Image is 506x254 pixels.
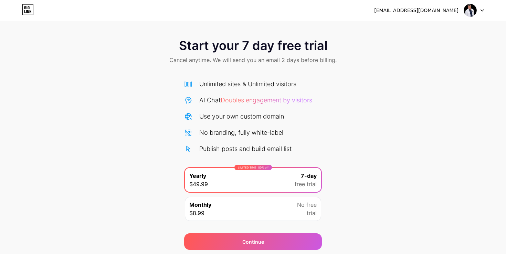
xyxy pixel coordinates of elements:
[189,180,208,188] span: $49.99
[189,172,206,180] span: Yearly
[189,209,204,217] span: $8.99
[374,7,458,14] div: [EMAIL_ADDRESS][DOMAIN_NAME]
[199,79,296,89] div: Unlimited sites & Unlimited visitors
[199,95,312,105] div: AI Chat
[169,56,337,64] span: Cancel anytime. We will send you an email 2 days before billing.
[189,201,211,209] span: Monthly
[221,96,312,104] span: Doubles engagement by visitors
[199,128,283,137] div: No branding, fully white-label
[199,112,284,121] div: Use your own custom domain
[301,172,317,180] span: 7-day
[242,238,264,245] span: Continue
[234,165,272,170] div: LIMITED TIME : 50% off
[297,201,317,209] span: No free
[295,180,317,188] span: free trial
[179,39,327,52] span: Start your 7 day free trial
[307,209,317,217] span: trial
[199,144,292,153] div: Publish posts and build email list
[464,4,477,17] img: ercankezer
